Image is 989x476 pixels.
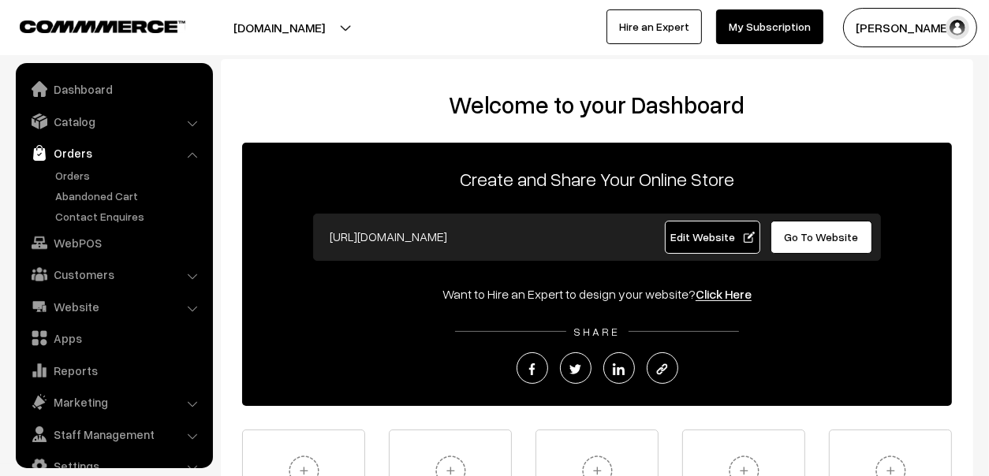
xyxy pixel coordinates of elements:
a: Hire an Expert [606,9,702,44]
button: [DOMAIN_NAME] [178,8,380,47]
p: Create and Share Your Online Store [242,165,952,193]
a: Click Here [696,286,752,302]
a: WebPOS [20,229,207,257]
a: Orders [20,139,207,167]
a: Abandoned Cart [51,188,207,204]
a: Dashboard [20,75,207,103]
a: Staff Management [20,420,207,448]
span: SHARE [566,325,629,338]
a: My Subscription [716,9,823,44]
a: Catalog [20,107,207,136]
a: Customers [20,260,207,288]
span: Go To Website [785,230,859,244]
a: Apps [20,324,207,352]
a: Edit Website [665,221,761,254]
a: COMMMERCE [20,16,158,35]
a: Orders [51,167,207,184]
img: user [946,16,969,39]
a: Contact Enquires [51,208,207,225]
img: COMMMERCE [20,20,185,32]
button: [PERSON_NAME]… [843,8,977,47]
a: Website [20,292,207,321]
a: Reports [20,356,207,385]
h2: Welcome to your Dashboard [237,91,957,119]
span: Edit Website [670,230,755,244]
a: Go To Website [771,221,872,254]
div: Want to Hire an Expert to design your website? [242,284,952,303]
a: Marketing [20,388,207,416]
